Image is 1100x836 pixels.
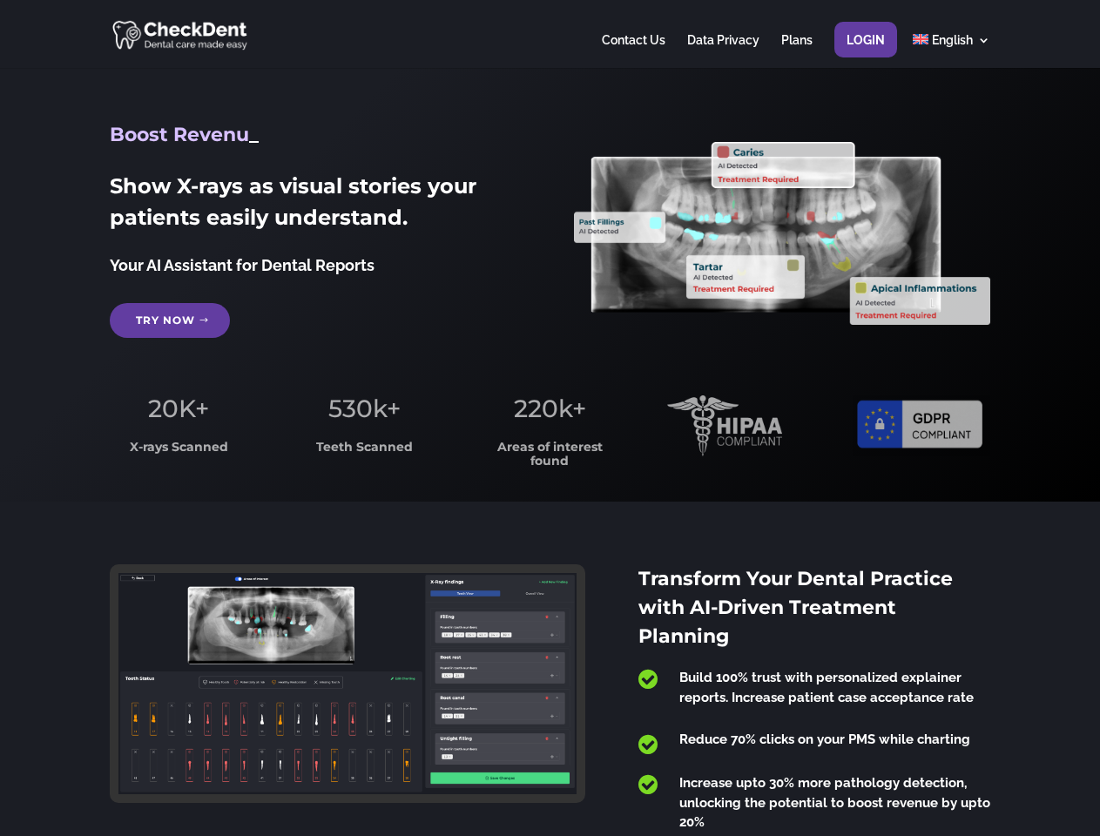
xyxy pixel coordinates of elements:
[913,34,990,68] a: English
[514,394,586,423] span: 220k+
[148,394,209,423] span: 20K+
[110,123,249,146] span: Boost Revenu
[482,441,619,476] h3: Areas of interest found
[638,733,658,756] span: 
[638,668,658,691] span: 
[112,17,249,51] img: CheckDent AI
[328,394,401,423] span: 530k+
[679,775,990,830] span: Increase upto 30% more pathology detection, unlocking the potential to boost revenue by upto 20%
[847,34,885,68] a: Login
[249,123,259,146] span: _
[781,34,813,68] a: Plans
[110,303,230,338] a: Try Now
[110,256,375,274] span: Your AI Assistant for Dental Reports
[638,567,953,648] span: Transform Your Dental Practice with AI-Driven Treatment Planning
[932,33,973,47] span: English
[110,171,525,242] h2: Show X-rays as visual stories your patients easily understand.
[687,34,759,68] a: Data Privacy
[602,34,665,68] a: Contact Us
[574,142,989,325] img: X_Ray_annotated
[679,731,970,747] span: Reduce 70% clicks on your PMS while charting
[679,670,974,705] span: Build 100% trust with personalized explainer reports. Increase patient case acceptance rate
[638,773,658,796] span: 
